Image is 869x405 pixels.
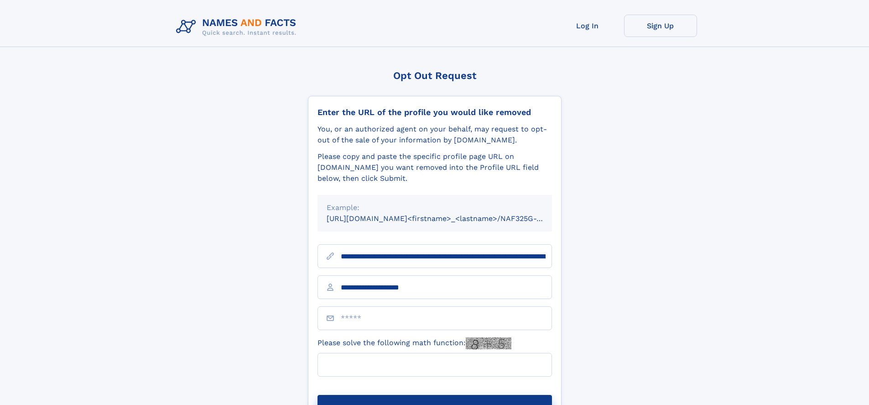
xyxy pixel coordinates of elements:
[308,70,562,81] div: Opt Out Request
[317,151,552,184] div: Please copy and paste the specific profile page URL on [DOMAIN_NAME] you want removed into the Pr...
[551,15,624,37] a: Log In
[317,337,511,349] label: Please solve the following math function:
[327,202,543,213] div: Example:
[172,15,304,39] img: Logo Names and Facts
[327,214,569,223] small: [URL][DOMAIN_NAME]<firstname>_<lastname>/NAF325G-xxxxxxxx
[317,107,552,117] div: Enter the URL of the profile you would like removed
[624,15,697,37] a: Sign Up
[317,124,552,146] div: You, or an authorized agent on your behalf, may request to opt-out of the sale of your informatio...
